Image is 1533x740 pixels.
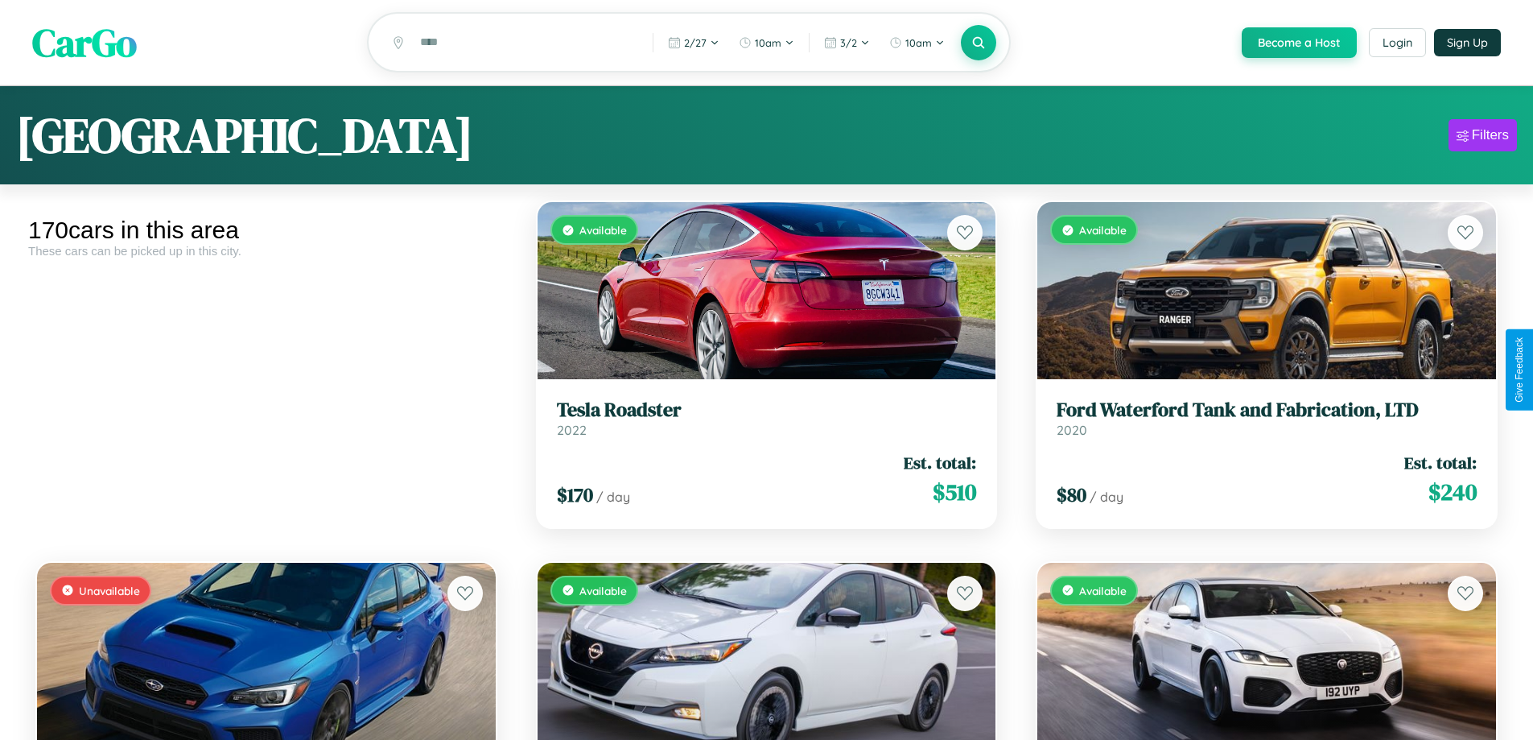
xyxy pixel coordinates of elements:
span: / day [596,489,630,505]
span: CarGo [32,16,137,69]
span: $ 240 [1428,476,1477,508]
a: Tesla Roadster2022 [557,399,977,438]
span: 2022 [557,422,587,438]
button: 10am [731,30,802,56]
span: Unavailable [79,584,140,597]
div: Give Feedback [1514,337,1525,403]
div: Filters [1472,127,1509,143]
h1: [GEOGRAPHIC_DATA] [16,102,473,168]
span: $ 170 [557,482,593,508]
span: Available [1079,223,1127,237]
button: 3/2 [816,30,878,56]
span: Available [579,223,627,237]
button: Sign Up [1434,29,1501,56]
span: 2020 [1057,422,1087,438]
button: 10am [881,30,953,56]
button: Login [1369,28,1426,57]
span: 10am [755,36,781,49]
span: / day [1090,489,1123,505]
span: 3 / 2 [840,36,857,49]
span: Est. total: [1404,451,1477,474]
span: Available [579,584,627,597]
button: 2/27 [660,30,727,56]
span: 2 / 27 [684,36,707,49]
button: Become a Host [1242,27,1357,58]
button: Filters [1449,119,1517,151]
span: Est. total: [904,451,976,474]
div: 170 cars in this area [28,217,505,244]
h3: Ford Waterford Tank and Fabrication, LTD [1057,399,1477,422]
div: These cars can be picked up in this city. [28,244,505,258]
h3: Tesla Roadster [557,399,977,422]
span: Available [1079,584,1127,597]
a: Ford Waterford Tank and Fabrication, LTD2020 [1057,399,1477,438]
span: $ 80 [1057,482,1086,508]
span: $ 510 [933,476,976,508]
span: 10am [905,36,932,49]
